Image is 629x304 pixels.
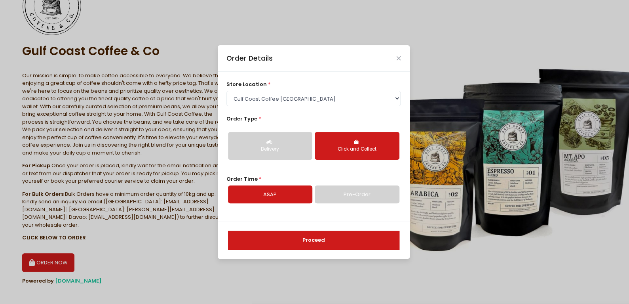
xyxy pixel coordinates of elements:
a: Pre-Order [315,185,399,204]
span: Order Time [226,175,258,183]
button: Close [397,56,401,60]
div: Delivery [234,146,307,153]
span: Order Type [226,115,257,122]
span: store location [226,80,267,88]
a: ASAP [228,185,312,204]
button: Delivery [228,132,312,160]
div: Order Details [226,53,273,63]
button: Click and Collect [315,132,399,160]
button: Proceed [228,231,399,250]
div: Click and Collect [320,146,393,153]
